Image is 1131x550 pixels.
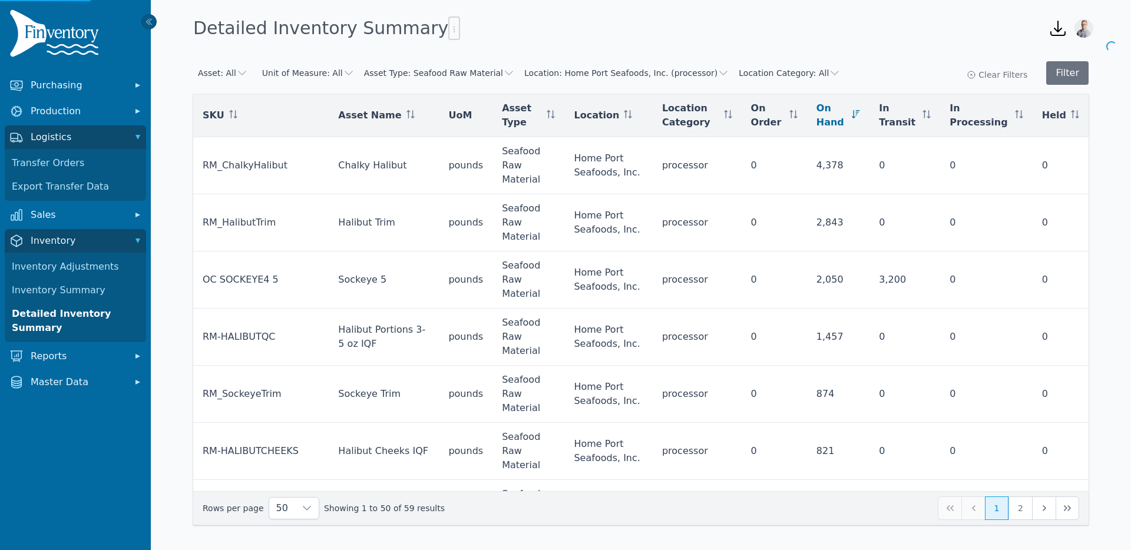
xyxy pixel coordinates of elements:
div: 4,378 [816,158,861,173]
div: 0 [879,330,931,344]
div: 0 [950,387,1023,401]
td: pounds [439,251,492,309]
td: Halibut Cheeks IQF [329,423,439,480]
td: pounds [439,309,492,366]
span: Reports [31,349,125,363]
a: Inventory Summary [7,279,144,302]
td: processor [653,480,742,537]
td: pounds [439,194,492,251]
td: Halibut Trim [329,194,439,251]
span: Asset Type [502,101,542,130]
span: Logistics [31,130,125,144]
td: Chalky Halibut [329,137,439,194]
td: pounds [439,137,492,194]
button: Filter [1046,61,1089,85]
td: Sockeye 5 [329,251,439,309]
button: Page 1 [985,496,1008,520]
a: Inventory Adjustments [7,255,144,279]
button: Master Data [5,370,146,394]
td: RM_SockeyeTrim [193,366,329,423]
div: 874 [816,387,861,401]
td: processor [653,423,742,480]
div: 0 [1042,387,1079,401]
div: 2,843 [816,216,861,230]
button: Purchasing [5,74,146,97]
td: pounds [439,423,492,480]
div: 0 [879,387,931,401]
div: 0 [751,158,798,173]
div: 0 [950,158,1023,173]
span: Inventory [31,234,125,248]
td: processor [653,309,742,366]
td: RM_HalibutTrim [193,194,329,251]
div: 0 [879,444,931,458]
span: Held [1042,108,1066,122]
button: Logistics [5,125,146,149]
td: Halibut U5.5oz IQF [329,480,439,537]
button: Asset Type: Seafood Raw Material [364,67,515,79]
td: Seafood Raw Material [492,309,564,366]
span: Production [31,104,125,118]
td: Sockeye Trim [329,366,439,423]
div: 3,200 [879,273,931,287]
h1: Detailed Inventory Summary [193,16,460,40]
a: Export Transfer Data [7,175,144,198]
div: 0 [1042,273,1079,287]
td: RM-HALIBUTCHEEKS [193,423,329,480]
span: Sales [31,208,125,222]
span: UoM [448,108,472,122]
span: Location [574,108,619,122]
div: 0 [879,158,931,173]
div: 0 [950,330,1023,344]
span: Rows per page [269,498,295,519]
div: 1,457 [816,330,861,344]
button: Clear Filters [967,69,1027,81]
td: Home Port Seafoods, Inc. [564,194,652,251]
td: Home Port Seafoods, Inc. [564,137,652,194]
img: Finventory [9,9,104,62]
div: 2,050 [816,273,861,287]
td: Seafood Raw Material [492,366,564,423]
span: Purchasing [31,78,125,92]
td: Halibut Portions 3-5 oz IQF [329,309,439,366]
span: On Order [751,101,785,130]
div: 0 [950,273,1023,287]
td: Home Port Seafoods, Inc. [564,366,652,423]
span: Asset Name [338,108,401,122]
td: Home Port Seafoods, Inc. [564,251,652,309]
td: Home Port Seafoods, Inc. [564,423,652,480]
td: pounds [439,366,492,423]
td: Seafood Raw Material [492,194,564,251]
button: Last Page [1056,496,1079,520]
td: processor [653,194,742,251]
td: Seafood Raw Material [492,480,564,537]
td: RM_ChalkyHalibut [193,137,329,194]
td: RM-HALIBUTQC [193,309,329,366]
button: Location Category: All [739,67,841,79]
div: 0 [1042,330,1079,344]
td: Halibut U5 IQF [193,480,329,537]
div: 0 [751,273,798,287]
button: Inventory [5,229,146,253]
div: 0 [950,216,1023,230]
div: 0 [751,444,798,458]
button: Unit of Measure: All [262,67,355,79]
td: processor [653,366,742,423]
a: Detailed Inventory Summary [7,302,144,340]
span: In Transit [879,101,918,130]
td: Seafood Raw Material [492,137,564,194]
span: SKU [203,108,224,122]
td: OC SOCKEYE4 5 [193,251,329,309]
span: Master Data [31,375,125,389]
div: 0 [751,387,798,401]
div: 0 [1042,158,1079,173]
div: 0 [879,216,931,230]
div: 0 [751,216,798,230]
button: Asset: All [198,67,248,79]
button: Production [5,100,146,123]
a: Transfer Orders [7,151,144,175]
span: On Hand [816,101,848,130]
td: Home Port Seafoods, Inc. [564,480,652,537]
button: Reports [5,344,146,368]
button: Page 2 [1008,496,1032,520]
